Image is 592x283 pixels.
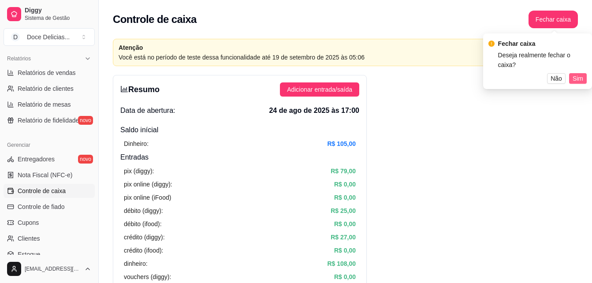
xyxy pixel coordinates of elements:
[4,28,95,46] button: Select a team
[124,139,149,149] article: Dinheiro:
[4,168,95,182] a: Nota Fiscal (NFC-e)
[18,68,76,77] span: Relatórios de vendas
[488,41,495,47] span: exclamation-circle
[120,105,175,116] span: Data de abertura:
[4,247,95,261] a: Estoque
[124,179,172,189] article: pix online (diggy):
[331,206,356,216] article: R$ 25,00
[4,231,95,246] a: Clientes
[4,200,95,214] a: Controle de fiado
[18,202,65,211] span: Controle de fiado
[334,179,356,189] article: R$ 0,00
[18,116,79,125] span: Relatório de fidelidade
[18,234,40,243] span: Clientes
[4,216,95,230] a: Cupons
[331,166,356,176] article: R$ 79,00
[18,218,39,227] span: Cupons
[11,33,20,41] span: D
[119,43,529,52] article: Atenção
[327,259,356,268] article: R$ 108,00
[551,74,562,83] span: Não
[124,259,148,268] article: dinheiro:
[120,85,128,93] span: bar-chart
[25,7,91,15] span: Diggy
[120,83,160,96] h3: Resumo
[331,232,356,242] article: R$ 27,00
[4,152,95,166] a: Entregadoresnovo
[327,139,356,149] article: R$ 105,00
[7,55,31,62] span: Relatórios
[124,206,163,216] article: débito (diggy):
[124,232,165,242] article: crédito (diggy):
[4,184,95,198] a: Controle de caixa
[4,113,95,127] a: Relatório de fidelidadenovo
[334,219,356,229] article: R$ 0,00
[124,272,171,282] article: vouchers (diggy):
[124,246,163,255] article: crédito (ifood):
[4,66,95,80] a: Relatórios de vendas
[120,125,359,135] h4: Saldo inícial
[18,186,66,195] span: Controle de caixa
[25,265,81,272] span: [EMAIL_ADDRESS][DOMAIN_NAME]
[547,73,566,84] button: Não
[18,84,74,93] span: Relatório de clientes
[124,193,171,202] article: pix online (iFood)
[573,74,583,83] span: Sim
[25,15,91,22] span: Sistema de Gestão
[113,12,197,26] h2: Controle de caixa
[120,152,359,163] h4: Entradas
[27,33,70,41] div: Doce Delicias ...
[334,246,356,255] article: R$ 0,00
[269,105,359,116] span: 24 de ago de 2025 às 17:00
[124,166,154,176] article: pix (diggy):
[498,39,587,48] div: Fechar caixa
[18,171,72,179] span: Nota Fiscal (NFC-e)
[334,272,356,282] article: R$ 0,00
[4,138,95,152] div: Gerenciar
[280,82,359,97] button: Adicionar entrada/saída
[4,4,95,25] a: DiggySistema de Gestão
[124,219,162,229] article: débito (ifood):
[18,250,40,259] span: Estoque
[334,193,356,202] article: R$ 0,00
[18,100,71,109] span: Relatório de mesas
[569,73,587,84] button: Sim
[4,82,95,96] a: Relatório de clientes
[529,11,578,28] button: Fechar caixa
[119,52,529,62] article: Você está no período de teste dessa funcionalidade até 19 de setembro de 2025 às 05:06
[287,85,352,94] span: Adicionar entrada/saída
[498,50,587,70] div: Deseja realmente fechar o caixa?
[18,155,55,164] span: Entregadores
[4,97,95,112] a: Relatório de mesas
[4,258,95,279] button: [EMAIL_ADDRESS][DOMAIN_NAME]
